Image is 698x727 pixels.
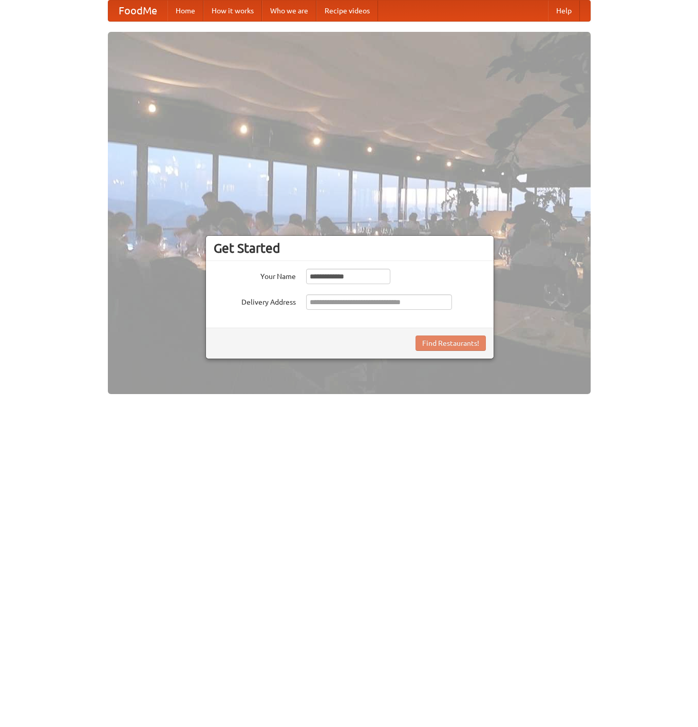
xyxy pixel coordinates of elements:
[262,1,316,21] a: Who we are
[203,1,262,21] a: How it works
[214,240,486,256] h3: Get Started
[167,1,203,21] a: Home
[108,1,167,21] a: FoodMe
[214,294,296,307] label: Delivery Address
[316,1,378,21] a: Recipe videos
[416,335,486,351] button: Find Restaurants!
[548,1,580,21] a: Help
[214,269,296,282] label: Your Name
